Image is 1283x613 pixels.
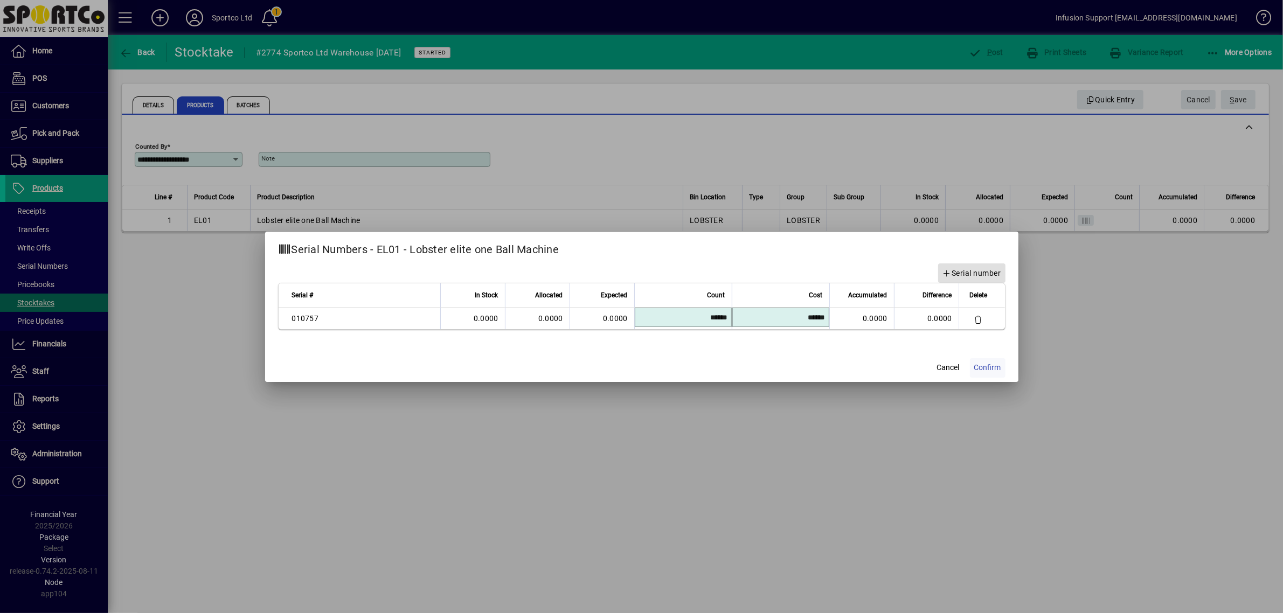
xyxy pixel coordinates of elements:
span: Cost [809,289,823,301]
td: 0.0000 [894,308,959,329]
button: Confirm [970,358,1005,378]
span: Difference [923,289,952,301]
td: 0.0000 [570,308,634,329]
td: 0.0000 [505,308,570,329]
span: Confirm [974,362,1001,373]
span: Allocated [536,289,563,301]
span: Accumulated [849,289,887,301]
h2: Serial Numbers - EL01 - Lobster elite one Ball Machine [265,232,1018,263]
span: In Stock [475,289,498,301]
span: Serial number [952,269,1001,277]
span: Expected [601,289,628,301]
span: Delete [969,289,987,301]
span: Cancel [937,362,960,373]
td: 0.0000 [440,308,505,329]
span: Serial # [292,289,314,301]
td: 010757 [279,308,440,329]
div: 0.0000 [836,313,887,324]
span: Count [708,289,725,301]
button: Serial number [938,263,1005,283]
button: Cancel [931,358,966,378]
